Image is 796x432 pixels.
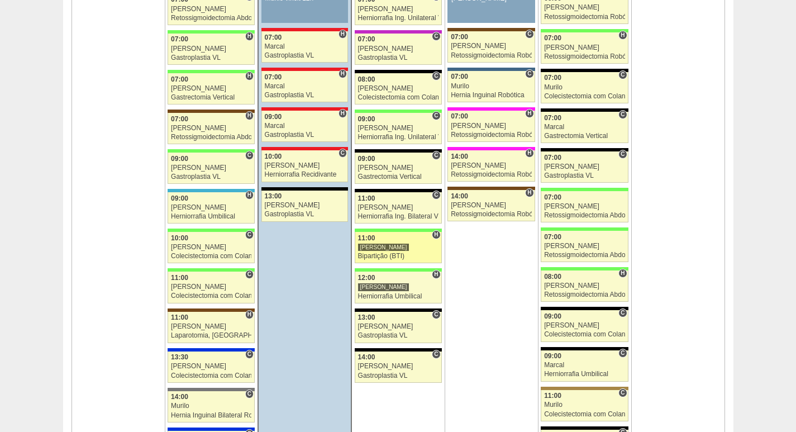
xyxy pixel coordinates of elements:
a: C 14:00 [PERSON_NAME] Gastroplastia VL [355,352,442,383]
div: Retossigmoidectomia Robótica [451,211,532,218]
a: C 07:00 Murilo Colecistectomia com Colangiografia VL [541,72,628,103]
a: H 14:00 [PERSON_NAME] Retossigmoidectomia Robótica [447,150,535,182]
div: Herniorrafia Umbilical [544,371,625,378]
div: Gastroplastia VL [171,173,251,181]
a: C 11:00 [PERSON_NAME] Colecistectomia com Colangiografia VL [168,272,255,303]
a: C 09:00 [PERSON_NAME] Gastrectomia Vertical [355,153,442,184]
div: Key: Brasil [355,110,442,113]
a: C 07:00 [PERSON_NAME] Retossigmoidectomia Robótica [447,31,535,63]
a: H 14:00 [PERSON_NAME] Retossigmoidectomia Robótica [447,190,535,221]
div: Key: Blanc [355,189,442,192]
div: Colecistectomia com Colangiografia VL [544,93,625,100]
div: Herniorrafia Ing. Unilateral VL [358,134,438,141]
a: H 11:00 [PERSON_NAME] Bipartição (BTI) [355,232,442,263]
div: Marcal [265,122,345,130]
div: Key: São Luiz - Itaim [168,428,255,431]
div: Key: Blanc [355,348,442,352]
div: [PERSON_NAME] [544,163,625,170]
div: Key: Brasil [541,188,628,191]
div: [PERSON_NAME] [171,85,251,92]
div: Key: São Luiz - Itaim [168,348,255,352]
span: Hospital [339,30,347,39]
div: [PERSON_NAME] [171,6,251,13]
span: 07:00 [265,34,282,41]
a: H 12:00 [PERSON_NAME] Herniorrafia Umbilical [355,272,442,303]
div: Gastroplastia VL [265,211,345,218]
span: 07:00 [544,233,561,241]
span: Consultório [245,390,254,398]
div: Murilo [451,83,532,90]
div: Gastroplastia VL [265,92,345,99]
span: Hospital [245,72,254,80]
span: Consultório [339,149,347,158]
a: C 11:00 [PERSON_NAME] Herniorrafia Ing. Bilateral VL [355,192,442,224]
div: Key: Blanc [355,149,442,153]
span: 11:00 [544,392,561,400]
div: Key: Brasil [168,149,255,153]
span: Hospital [245,191,254,200]
a: C 13:30 [PERSON_NAME] Colecistectomia com Colangiografia VL [168,352,255,383]
span: 14:00 [171,393,188,401]
div: [PERSON_NAME] [171,204,251,211]
span: Hospital [618,31,627,40]
div: [PERSON_NAME] [544,322,625,329]
a: 07:00 [PERSON_NAME] Retossigmoidectomia Abdominal VL [541,191,628,222]
div: Colecistectomia com Colangiografia VL [171,292,251,300]
div: Gastroplastia VL [265,131,345,139]
span: 07:00 [544,74,561,82]
div: Colecistectomia com Colangiografia VL [544,411,625,418]
a: C 14:00 Murilo Hernia Inguinal Bilateral Robótica [168,391,255,422]
div: Key: Blanc [355,308,442,312]
div: [PERSON_NAME] [265,162,345,169]
span: 08:00 [358,75,375,83]
div: Key: Brasil [355,229,442,232]
span: Consultório [432,72,440,80]
a: C 08:00 [PERSON_NAME] Colecistectomia com Colangiografia VL [355,73,442,105]
div: Gastroplastia VL [358,332,438,339]
a: H 07:00 [PERSON_NAME] Retossigmoidectomia Robótica [541,32,628,64]
div: Key: Neomater [168,189,255,192]
span: Consultório [245,151,254,160]
span: 07:00 [544,34,561,42]
span: 09:00 [544,312,561,320]
div: Key: Assunção [261,107,348,111]
span: Consultório [245,270,254,279]
a: C 10:00 [PERSON_NAME] Herniorrafia Recidivante [261,150,348,182]
div: [PERSON_NAME] [544,243,625,250]
div: [PERSON_NAME] [451,162,532,169]
div: Key: Brasil [168,30,255,34]
div: Retossigmoidectomia Abdominal VL [544,251,625,259]
span: 07:00 [544,154,561,162]
a: C 07:00 [PERSON_NAME] Gastroplastia VL [355,34,442,65]
div: Murilo [171,402,251,410]
div: [PERSON_NAME] [358,164,438,172]
div: [PERSON_NAME] [171,363,251,370]
span: Hospital [245,32,254,41]
div: Colecistectomia com Colangiografia VL [358,94,438,101]
span: 13:00 [265,192,282,200]
span: Hospital [618,269,627,278]
a: H 07:00 [PERSON_NAME] Retossigmoidectomia Robótica [447,111,535,142]
span: Hospital [525,188,533,197]
div: [PERSON_NAME] [358,204,438,211]
div: Gastroplastia VL [358,372,438,379]
div: Murilo [544,401,625,409]
a: 13:00 [PERSON_NAME] Gastroplastia VL [261,191,348,222]
div: [PERSON_NAME] [544,282,625,289]
span: 11:00 [171,314,188,321]
div: Laparotomia, [GEOGRAPHIC_DATA], Drenagem, Bridas [171,332,251,339]
div: Herniorrafia Recidivante [265,171,345,178]
span: 07:00 [451,112,468,120]
div: Key: Assunção [261,68,348,71]
a: C 09:00 [PERSON_NAME] Herniorrafia Ing. Unilateral VL [355,113,442,144]
div: [PERSON_NAME] [544,4,625,11]
span: Consultório [618,308,627,317]
a: C 07:00 [PERSON_NAME] Gastroplastia VL [541,151,628,183]
span: 11:00 [171,274,188,282]
div: Key: Blanc [541,108,628,112]
a: H 07:00 Marcal Gastroplastia VL [261,71,348,102]
div: [PERSON_NAME] [171,283,251,291]
div: Key: Blanc [355,70,442,73]
div: Key: Brasil [168,268,255,272]
div: Retossigmoidectomia Abdominal VL [544,212,625,219]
